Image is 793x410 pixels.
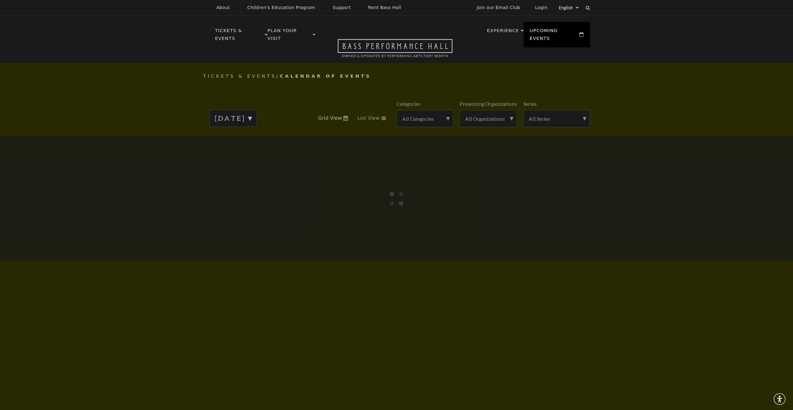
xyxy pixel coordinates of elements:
label: All Series [529,115,585,122]
p: Plan Your Visit [268,27,311,46]
label: [DATE] [215,113,252,123]
p: Tickets & Events [215,27,264,46]
p: Rent Bass Hall [368,5,401,10]
label: All Organizations [465,115,512,122]
p: Presenting Organizations [460,100,517,107]
span: Grid View [318,115,342,122]
p: Experience [487,27,519,38]
p: Children's Education Program [247,5,315,10]
p: Categories [397,100,420,107]
p: About [216,5,230,10]
p: / [203,72,590,80]
span: Calendar of Events [280,73,371,79]
p: Upcoming Events [530,27,578,46]
span: List View [357,115,380,122]
label: All Categories [402,115,448,122]
select: Select: [558,5,580,11]
p: Support [333,5,351,10]
span: Tickets & Events [203,73,277,79]
p: Series [523,100,537,107]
